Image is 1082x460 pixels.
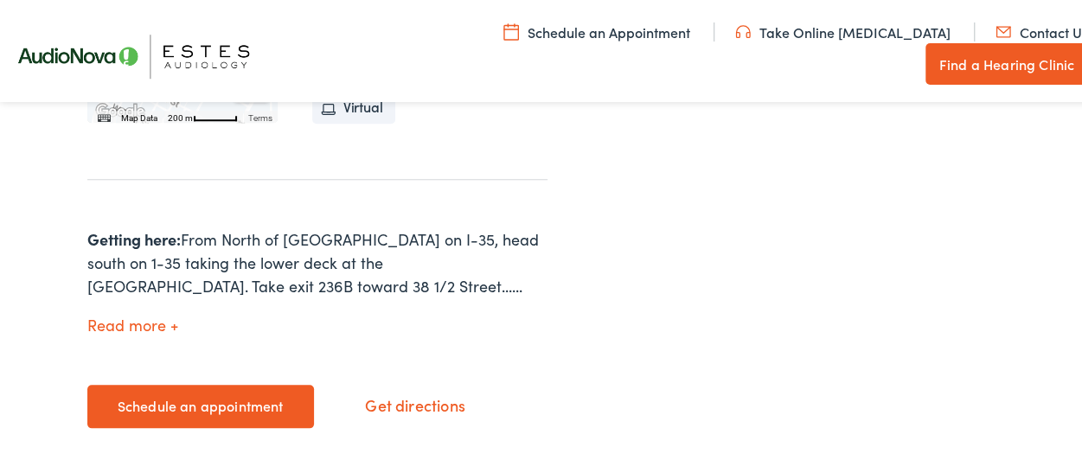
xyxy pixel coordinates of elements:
[996,20,1011,39] img: utility icon
[98,110,110,122] button: Keyboard shortcuts
[331,381,500,426] a: Get directions
[248,111,272,120] a: Terms (opens in new tab)
[503,20,519,39] img: utility icon
[87,225,547,295] div: From North of [GEOGRAPHIC_DATA] on I-35, head south on 1-35 taking the lower deck at the [GEOGRAP...
[87,382,314,425] a: Schedule an appointment
[92,98,149,120] a: Open this area in Google Maps (opens a new window)
[503,20,690,39] a: Schedule an Appointment
[87,314,178,332] button: Read more
[735,20,951,39] a: Take Online [MEDICAL_DATA]
[163,108,243,120] button: Map Scale: 200 m per 48 pixels
[121,110,157,122] button: Map Data
[92,98,149,120] img: Google
[312,87,395,122] li: Virtual
[735,20,751,39] img: utility icon
[87,226,181,247] strong: Getting here:
[168,111,193,120] span: 200 m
